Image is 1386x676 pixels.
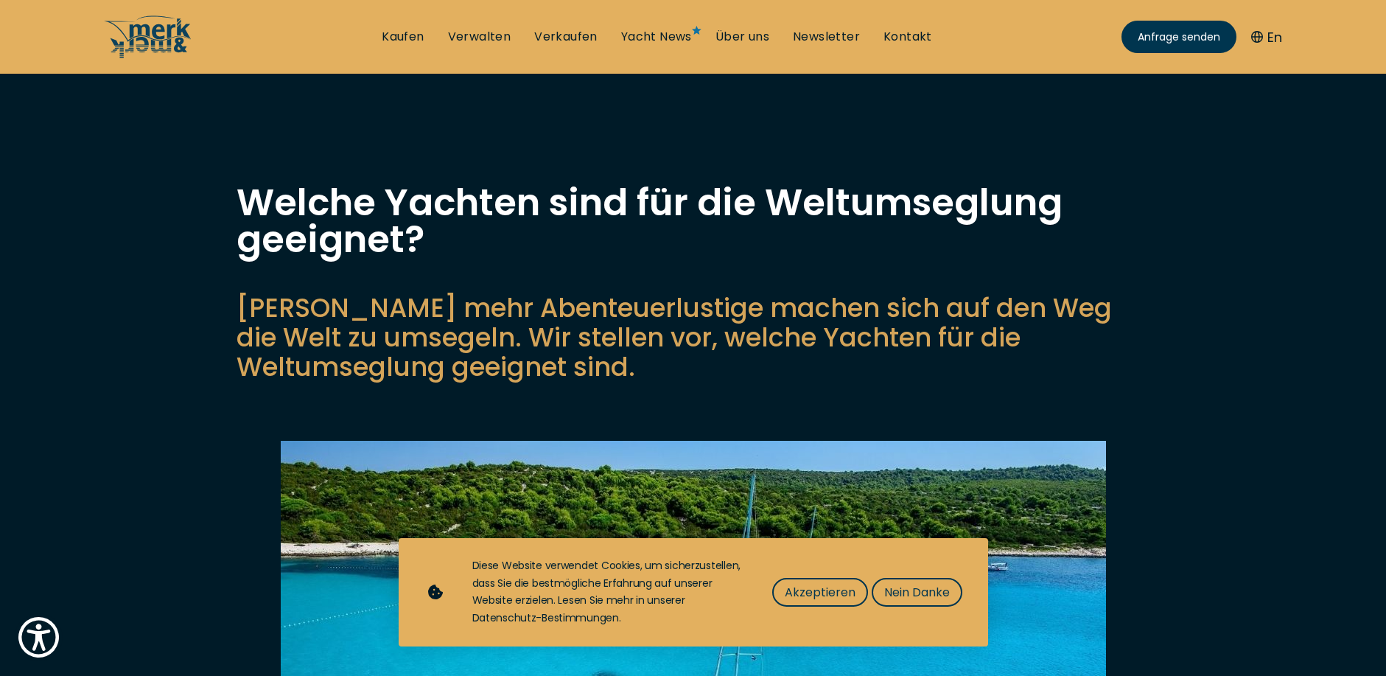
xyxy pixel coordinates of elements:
[472,610,619,625] a: Datenschutz-Bestimmungen
[237,184,1150,258] h1: Welche Yachten sind für die Weltumseglung geeignet?
[715,29,769,45] a: Über uns
[448,29,511,45] a: Verwalten
[793,29,860,45] a: Newsletter
[872,578,962,607] button: Nein Danke
[1251,27,1282,47] button: En
[534,29,598,45] a: Verkaufen
[1138,29,1220,45] span: Anfrage senden
[1121,21,1236,53] a: Anfrage senden
[472,557,743,627] div: Diese Website verwendet Cookies, um sicherzustellen, dass Sie die bestmögliche Erfahrung auf unse...
[884,583,950,602] span: Nein Danke
[621,29,692,45] a: Yacht News
[785,583,855,602] span: Akzeptieren
[237,293,1150,382] p: [PERSON_NAME] mehr Abenteuerlustige machen sich auf den Weg die Welt zu umsegeln. Wir stellen vor...
[15,613,63,661] button: Show Accessibility Preferences
[382,29,424,45] a: Kaufen
[772,578,868,607] button: Akzeptieren
[883,29,932,45] a: Kontakt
